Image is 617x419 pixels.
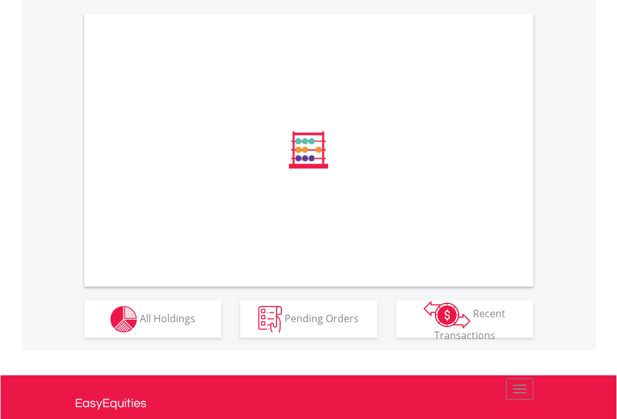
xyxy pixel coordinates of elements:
img: pending_instructions-wht.png [258,306,282,333]
button: Recent Transactions [396,300,533,338]
img: holdings-wht.png [110,306,137,333]
button: All Holdings [84,300,221,338]
span: All Holdings [140,311,195,325]
img: transactions-zar-wht.png [424,301,470,328]
button: Pending Orders [240,300,377,338]
span: Pending Orders [284,311,359,325]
